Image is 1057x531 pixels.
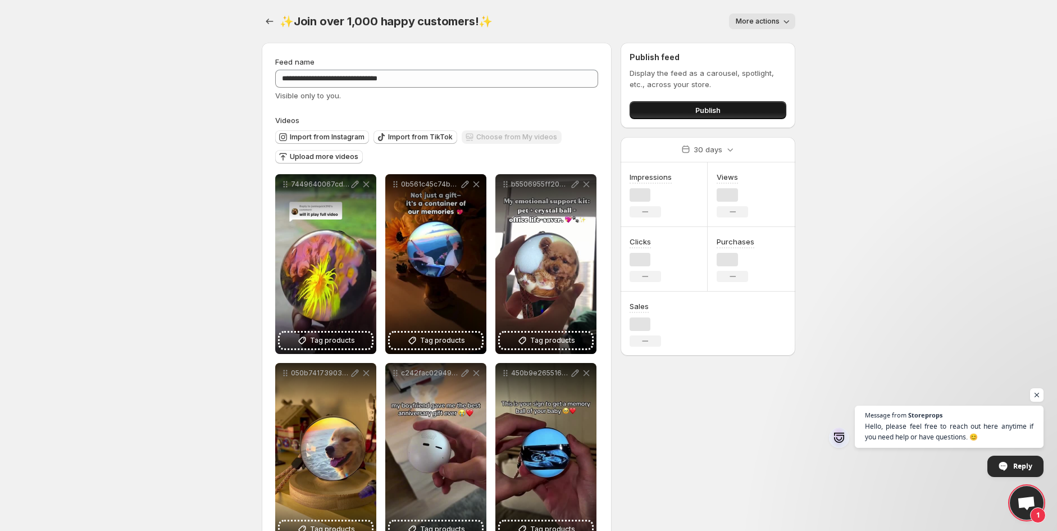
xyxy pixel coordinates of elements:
[275,174,376,354] div: 7449640067cd4b6e989f4daa1bf03ccfHD-1080p-48Mbps-51173898Tag products
[865,412,906,418] span: Message from
[291,180,349,189] p: 7449640067cd4b6e989f4daa1bf03ccfHD-1080p-48Mbps-51173898
[1013,456,1032,476] span: Reply
[495,174,596,354] div: b5506955ff204c9bb8556104e3cade35HD-1080p-33Mbps-51173774Tag products
[262,13,277,29] button: Settings
[630,301,649,312] h3: Sales
[717,171,738,183] h3: Views
[717,236,754,247] h3: Purchases
[401,369,459,378] p: c242fac0294945c4a2ffe87b35da28acHD-1080p-48Mbps-52000399
[280,15,493,28] span: ✨Join over 1,000 happy customers!✨
[1010,486,1044,520] div: Open chat
[373,130,457,144] button: Import from TikTok
[275,57,315,66] span: Feed name
[1030,507,1046,523] span: 1
[908,412,942,418] span: Storeprops
[275,91,341,100] span: Visible only to you.
[280,333,372,348] button: Tag products
[291,369,349,378] p: 050b741739034af993c95e00d4481998HD-1080p-72Mbps-51999174
[511,369,569,378] p: 450b9e265516440c910c2c3bc6c73acfHD-1080p-48Mbps-51999853
[729,13,795,29] button: More actions
[630,236,651,247] h3: Clicks
[388,133,453,142] span: Import from TikTok
[695,105,721,116] span: Publish
[694,144,722,155] p: 30 days
[500,333,592,348] button: Tag products
[630,171,672,183] h3: Impressions
[275,116,299,125] span: Videos
[310,335,355,346] span: Tag products
[420,335,465,346] span: Tag products
[630,52,786,63] h2: Publish feed
[290,133,365,142] span: Import from Instagram
[865,421,1033,442] span: Hello, please feel free to reach out here anytime if you need help or have questions. 😊
[401,180,459,189] p: 0b561c45c74b4767af3c4d65a24f806eHD-1080p-33Mbps-51173921
[511,180,569,189] p: b5506955ff204c9bb8556104e3cade35HD-1080p-33Mbps-51173774
[275,130,369,144] button: Import from Instagram
[390,333,482,348] button: Tag products
[630,67,786,90] p: Display the feed as a carousel, spotlight, etc., across your store.
[275,150,363,164] button: Upload more videos
[630,101,786,119] button: Publish
[385,174,486,354] div: 0b561c45c74b4767af3c4d65a24f806eHD-1080p-33Mbps-51173921Tag products
[530,335,575,346] span: Tag products
[736,17,780,26] span: More actions
[290,152,358,161] span: Upload more videos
